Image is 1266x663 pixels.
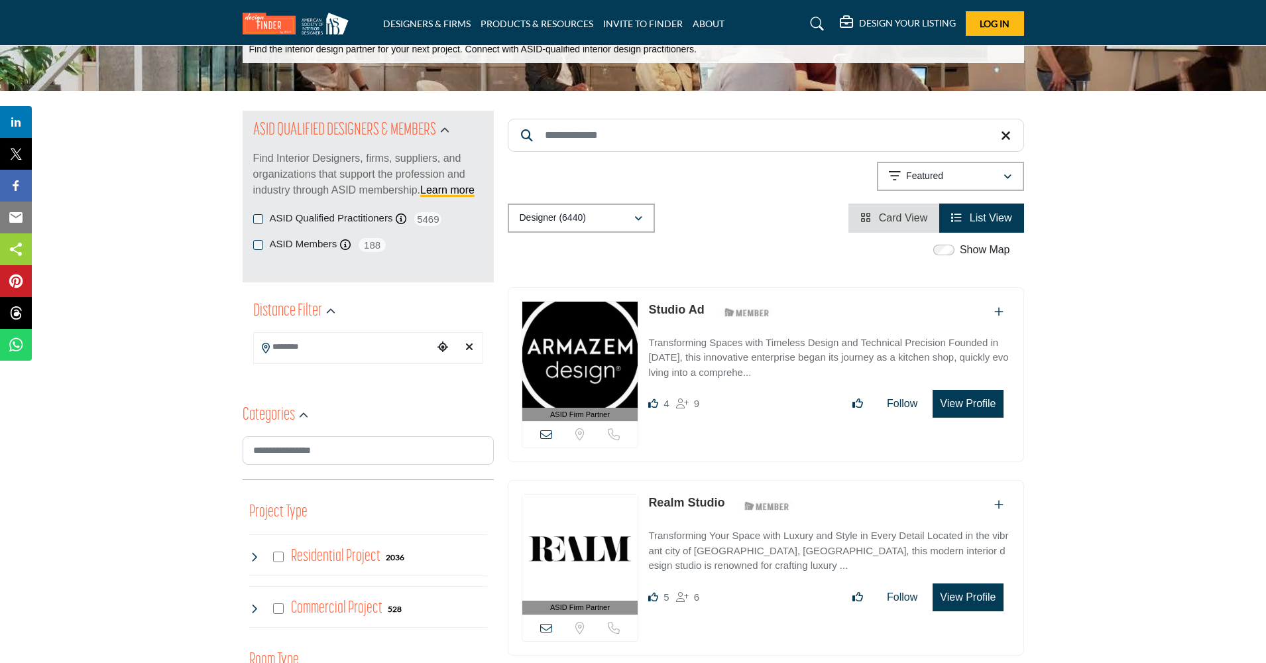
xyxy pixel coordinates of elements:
[970,212,1012,223] span: List View
[694,398,699,409] span: 9
[859,17,956,29] h5: DESIGN YOUR LISTING
[388,605,402,614] b: 528
[939,204,1023,233] li: List View
[386,551,404,563] div: 2036 Results For Residential Project
[878,584,926,611] button: Follow
[508,204,655,233] button: Designer (6440)
[648,592,658,602] i: Likes
[648,520,1009,573] a: Transforming Your Space with Luxury and Style in Every Detail Located in the vibrant city of [GEO...
[386,553,404,562] b: 2036
[648,303,704,316] a: Studio Ad
[291,597,382,620] h4: Commercial Project: Involve the design, construction, or renovation of spaces used for business p...
[253,151,483,198] p: Find Interior Designers, firms, suppliers, and organizations that support the profession and indu...
[648,335,1009,381] p: Transforming Spaces with Timeless Design and Technical Precision Founded in [DATE], this innovati...
[253,300,322,324] h2: Distance Filter
[906,170,943,183] p: Featured
[243,436,494,465] input: Search Category
[960,242,1010,258] label: Show Map
[848,204,939,233] li: Card View
[648,496,724,509] a: Realm Studio
[663,398,669,409] span: 4
[522,302,638,408] img: Studio Ad
[383,18,471,29] a: DESIGNERS & FIRMS
[273,603,284,614] input: Select Commercial Project checkbox
[522,495,638,601] img: Realm Studio
[663,591,669,603] span: 5
[737,497,797,514] img: ASID Members Badge Icon
[357,237,387,253] span: 188
[877,162,1024,191] button: Featured
[676,589,699,605] div: Followers
[253,214,263,224] input: ASID Qualified Practitioners checkbox
[520,211,586,225] p: Designer (6440)
[797,13,833,34] a: Search
[840,16,956,32] div: DESIGN YOUR LISTING
[388,603,402,615] div: 528 Results For Commercial Project
[413,211,443,227] span: 5469
[648,528,1009,573] p: Transforming Your Space with Luxury and Style in Every Detail Located in the vibrant city of [GEO...
[550,409,610,420] span: ASID Firm Partner
[951,212,1011,223] a: View List
[994,306,1004,318] a: Add To List
[860,212,927,223] a: View Card
[254,334,433,360] input: Search Location
[994,499,1004,511] a: Add To List
[676,396,699,412] div: Followers
[522,302,638,422] a: ASID Firm Partner
[648,398,658,408] i: Likes
[878,391,926,417] button: Follow
[648,328,1009,381] a: Transforming Spaces with Timeless Design and Technical Precision Founded in [DATE], this innovati...
[933,583,1003,611] button: View Profile
[717,304,777,321] img: ASID Members Badge Icon
[433,333,453,362] div: Choose your current location
[844,391,872,417] button: Like listing
[291,545,380,568] h4: Residential Project: Types of projects range from simple residential renovations to highly comple...
[273,552,284,562] input: Select Residential Project checkbox
[249,500,308,525] button: Project Type
[844,584,872,611] button: Like listing
[481,18,593,29] a: PRODUCTS & RESOURCES
[694,591,699,603] span: 6
[966,11,1024,36] button: Log In
[980,18,1009,29] span: Log In
[253,240,263,250] input: ASID Members checkbox
[243,404,295,428] h2: Categories
[933,390,1003,418] button: View Profile
[693,18,724,29] a: ABOUT
[459,333,479,362] div: Clear search location
[648,494,724,512] p: Realm Studio
[603,18,683,29] a: INVITE TO FINDER
[249,43,697,56] p: Find the interior design partner for your next project. Connect with ASID-qualified interior desi...
[522,495,638,615] a: ASID Firm Partner
[270,211,393,226] label: ASID Qualified Practitioners
[648,301,704,319] p: Studio Ad
[879,212,928,223] span: Card View
[420,184,475,196] a: Learn more
[253,119,436,143] h2: ASID QUALIFIED DESIGNERS & MEMBERS
[550,602,610,613] span: ASID Firm Partner
[270,237,337,252] label: ASID Members
[243,13,355,34] img: Site Logo
[508,119,1024,152] input: Search Keyword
